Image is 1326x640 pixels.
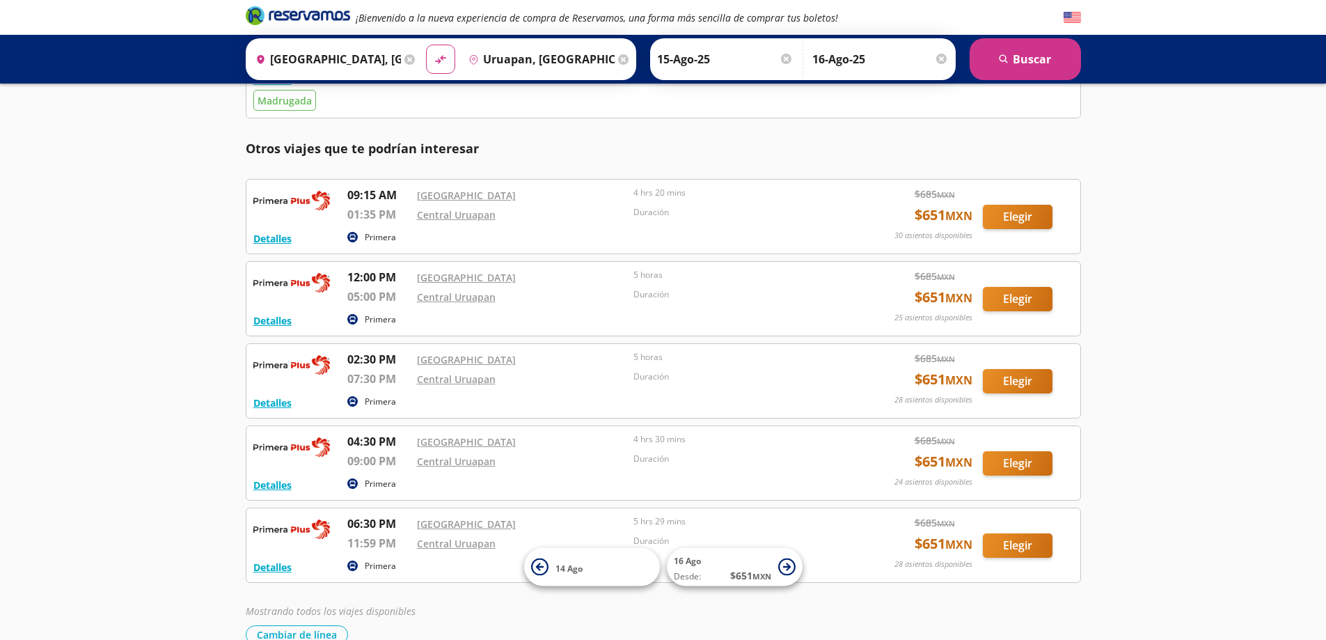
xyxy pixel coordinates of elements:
button: Detalles [253,560,292,575]
img: RESERVAMOS [253,269,330,297]
input: Elegir Fecha [657,42,794,77]
p: Duración [633,206,844,219]
small: MXN [945,373,972,388]
span: $ 685 [915,515,955,530]
p: 05:00 PM [347,288,410,305]
a: Central Uruapan [417,208,496,221]
p: 24 asientos disponibles [894,476,972,488]
small: MXN [945,290,972,306]
span: $ 651 [915,205,972,226]
p: Primera [365,231,396,244]
span: $ 685 [915,433,955,448]
button: Detalles [253,478,292,492]
small: MXN [752,571,771,582]
a: Brand Logo [246,5,350,30]
em: Mostrando todos los viajes disponibles [246,604,416,618]
small: MXN [937,518,955,529]
span: 16 Ago [674,555,701,567]
input: Buscar Origen [250,42,402,77]
p: 01:35 PM [347,206,410,223]
p: Duración [633,288,844,301]
p: 28 asientos disponibles [894,394,972,406]
img: RESERVAMOS [253,187,330,214]
p: 25 asientos disponibles [894,312,972,324]
p: Duración [633,370,844,383]
button: Buscar [970,38,1081,80]
button: Detalles [253,313,292,328]
p: Otros viajes que te podrían interesar [246,139,1081,158]
a: [GEOGRAPHIC_DATA] [417,189,516,202]
button: Elegir [983,451,1052,476]
span: $ 651 [915,287,972,308]
p: 12:00 PM [347,269,410,286]
span: $ 651 [915,533,972,554]
span: Desde: [674,570,701,583]
a: Central Uruapan [417,455,496,468]
small: MXN [937,354,955,364]
a: Central Uruapan [417,537,496,550]
button: 14 Ago [524,548,660,586]
button: Elegir [983,533,1052,558]
a: [GEOGRAPHIC_DATA] [417,271,516,284]
i: Brand Logo [246,5,350,26]
p: 28 asientos disponibles [894,559,972,570]
p: 09:15 AM [347,187,410,203]
small: MXN [937,272,955,282]
button: Detalles [253,396,292,410]
small: MXN [945,208,972,224]
button: Elegir [983,205,1052,229]
input: Buscar Destino [463,42,615,77]
p: 30 asientos disponibles [894,230,972,242]
img: RESERVAMOS [253,515,330,543]
em: ¡Bienvenido a la nueva experiencia de compra de Reservamos, una forma más sencilla de comprar tus... [356,11,838,24]
span: $ 651 [730,568,771,583]
p: Primera [365,396,396,408]
p: Duración [633,453,844,465]
span: 14 Ago [555,562,583,574]
p: 4 hrs 20 mins [633,187,844,199]
span: Madrugada [258,94,312,107]
img: RESERVAMOS [253,433,330,461]
p: Primera [365,478,396,490]
a: Central Uruapan [417,290,496,304]
p: 11:59 PM [347,535,410,552]
p: 09:00 PM [347,453,410,469]
p: 5 hrs 29 mins [633,515,844,528]
a: [GEOGRAPHIC_DATA] [417,435,516,448]
button: English [1064,9,1081,26]
small: MXN [945,537,972,552]
button: Elegir [983,287,1052,311]
a: Central Uruapan [417,373,496,386]
button: Elegir [983,369,1052,393]
span: $ 685 [915,187,955,201]
span: $ 685 [915,351,955,366]
img: RESERVAMOS [253,351,330,379]
small: MXN [937,436,955,446]
span: $ 685 [915,269,955,283]
a: [GEOGRAPHIC_DATA] [417,517,516,531]
span: $ 651 [915,451,972,472]
small: MXN [945,455,972,470]
button: Detalles [253,231,292,246]
button: 16 AgoDesde:$651MXN [667,548,803,586]
p: 4 hrs 30 mins [633,433,844,446]
p: 5 horas [633,269,844,281]
p: 07:30 PM [347,370,410,387]
p: 5 horas [633,351,844,364]
a: [GEOGRAPHIC_DATA] [417,353,516,366]
input: Opcional [812,42,949,77]
small: MXN [937,189,955,200]
p: 06:30 PM [347,515,410,532]
p: Duración [633,535,844,547]
p: Primera [365,560,396,572]
p: 02:30 PM [347,351,410,368]
p: 04:30 PM [347,433,410,450]
span: $ 651 [915,369,972,390]
p: Primera [365,313,396,326]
